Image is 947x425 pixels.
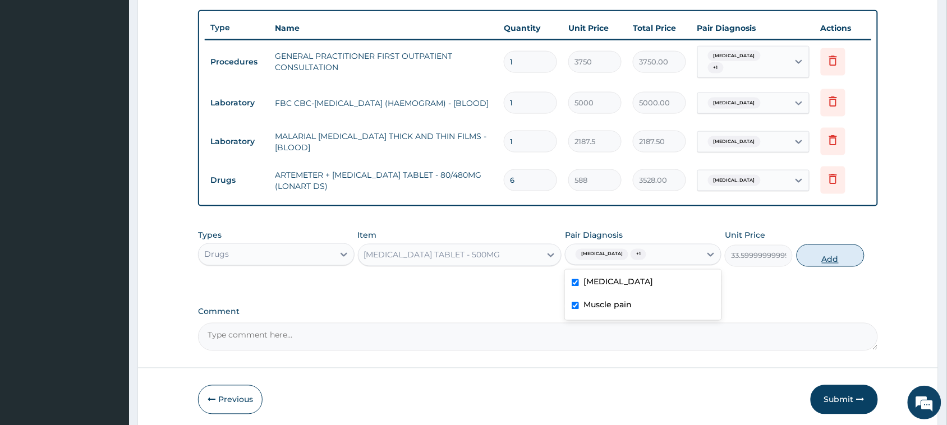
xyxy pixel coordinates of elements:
[21,56,45,84] img: d_794563401_company_1708531726252_794563401
[58,63,189,77] div: Chat with us now
[205,131,269,152] td: Laboratory
[269,45,498,78] td: GENERAL PRACTITIONER FIRST OUTPATIENT CONSULTATION
[269,17,498,39] th: Name
[358,230,377,241] label: Item
[269,92,498,114] td: FBC CBC-[MEDICAL_DATA] (HAEMOGRAM) - [BLOOD]
[198,385,263,414] button: Previous
[708,62,724,73] span: + 1
[198,231,222,241] label: Types
[205,93,269,113] td: Laboratory
[184,6,211,33] div: Minimize live chat window
[364,250,500,261] div: [MEDICAL_DATA] TABLET - 500MG
[708,136,761,147] span: [MEDICAL_DATA]
[269,125,498,159] td: MALARIAL [MEDICAL_DATA] THICK AND THIN FILMS - [BLOOD]
[797,244,865,267] button: Add
[631,249,646,260] span: + 1
[576,249,628,260] span: [MEDICAL_DATA]
[565,230,623,241] label: Pair Diagnosis
[708,175,761,186] span: [MEDICAL_DATA]
[583,276,653,288] label: [MEDICAL_DATA]
[498,17,563,39] th: Quantity
[205,170,269,191] td: Drugs
[708,98,761,109] span: [MEDICAL_DATA]
[708,50,761,62] span: [MEDICAL_DATA]
[198,307,878,317] label: Comment
[811,385,878,414] button: Submit
[583,299,632,311] label: Muscle pain
[563,17,627,39] th: Unit Price
[269,164,498,197] td: ARTEMETER + [MEDICAL_DATA] TABLET - 80/480MG (LONART DS)
[204,249,229,260] div: Drugs
[205,17,269,38] th: Type
[725,230,765,241] label: Unit Price
[205,52,269,72] td: Procedures
[815,17,871,39] th: Actions
[627,17,692,39] th: Total Price
[65,141,155,255] span: We're online!
[692,17,815,39] th: Pair Diagnosis
[6,306,214,345] textarea: Type your message and hit 'Enter'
